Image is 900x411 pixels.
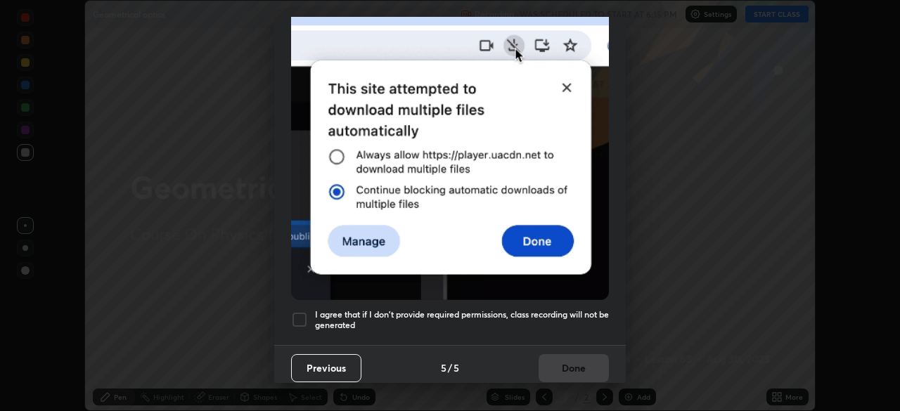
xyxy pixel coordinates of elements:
h5: I agree that if I don't provide required permissions, class recording will not be generated [315,309,609,331]
button: Previous [291,354,361,382]
h4: 5 [441,360,446,375]
h4: 5 [454,360,459,375]
h4: / [448,360,452,375]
